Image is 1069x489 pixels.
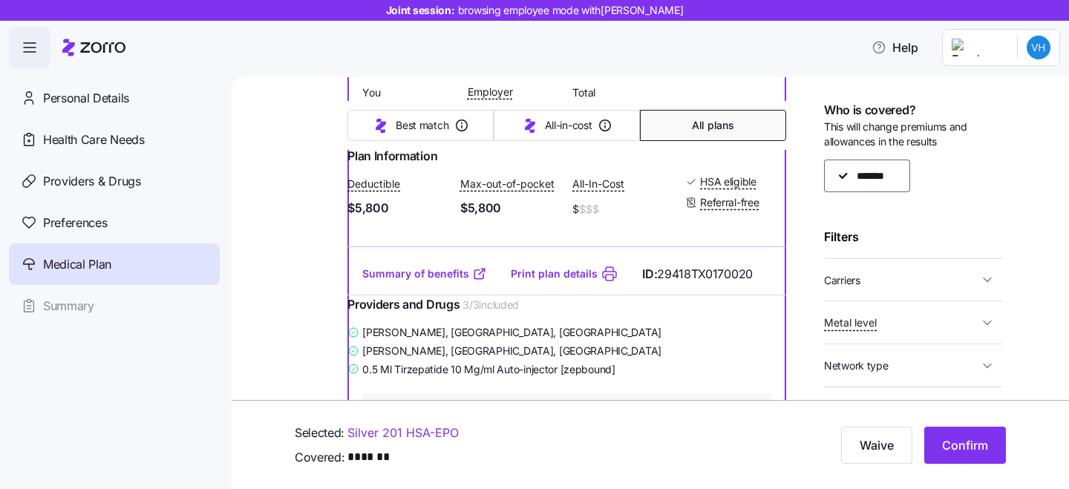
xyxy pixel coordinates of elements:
[579,202,598,217] span: $$$
[824,393,1002,424] button: HSA
[824,307,1002,338] button: Metal level
[362,85,420,100] span: You
[824,273,860,288] span: Carriers
[942,436,988,454] span: Confirm
[43,255,111,274] span: Medical Plan
[347,199,448,217] span: $5,800
[460,177,555,191] span: Max-out-of-pocket
[545,118,592,133] span: All-in-cost
[43,89,129,108] span: Personal Details
[860,436,894,454] span: Waive
[824,101,915,119] span: Who is covered?
[9,119,220,160] a: Health Care Needs
[872,39,918,56] span: Help
[362,362,615,377] span: 0.5 Ml Tirzepatide 10 Mg/ml Auto-injector [zepbound]
[1027,36,1050,59] img: bb0f3d040153d5c10eb800873a7c553f
[458,3,684,18] span: browsing employee mode with [PERSON_NAME]
[824,315,877,330] span: Metal level
[43,172,141,191] span: Providers & Drugs
[295,424,344,442] span: Selected:
[824,358,889,373] span: Network type
[43,131,145,149] span: Health Care Needs
[347,177,400,191] span: Deductible
[460,199,561,217] span: $5,800
[9,243,220,285] a: Medical Plan
[841,427,912,464] button: Waive
[468,85,513,99] span: Employer
[9,77,220,119] a: Personal Details
[43,214,107,232] span: Preferences
[362,266,487,281] a: Summary of benefits
[572,177,624,191] span: All-In-Cost
[362,344,661,358] span: [PERSON_NAME] , [GEOGRAPHIC_DATA], [GEOGRAPHIC_DATA]
[924,427,1006,464] button: Confirm
[572,85,666,100] span: Total
[386,3,684,18] span: Joint session:
[396,118,448,133] span: Best match
[642,265,753,283] span: ID:
[9,202,220,243] a: Preferences
[347,147,437,165] span: Plan Information
[9,285,220,326] a: Summary
[824,350,1002,381] button: Network type
[462,298,519,312] span: 3 / 3 included
[700,174,756,189] span: HSA eligible
[860,33,930,62] button: Help
[952,39,1005,56] img: Employer logo
[657,265,753,283] span: 29418TX0170020
[9,160,220,202] a: Providers & Drugs
[700,195,759,210] span: Referral-free
[295,448,344,467] span: Covered:
[824,265,1002,295] button: Carriers
[347,295,460,314] span: Providers and Drugs
[347,424,459,442] a: Silver 201 HSA-EPO
[572,199,673,220] span: $
[824,228,1002,246] div: Filters
[692,118,733,133] span: All plans
[362,325,661,340] span: [PERSON_NAME] , [GEOGRAPHIC_DATA], [GEOGRAPHIC_DATA]
[824,119,1002,150] span: This will change premiums and allowances in the results
[511,266,598,281] a: Print plan details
